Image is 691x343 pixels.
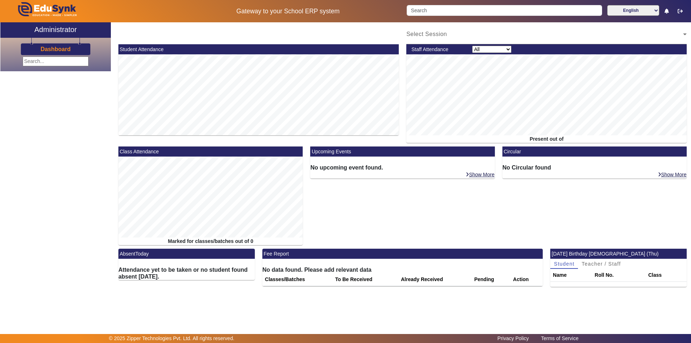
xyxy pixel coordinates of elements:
h6: No data found. Please add relevant data [262,266,543,273]
span: Teacher / Staff [582,261,621,266]
h6: No upcoming event found. [310,164,495,171]
h2: Administrator [35,25,77,34]
div: Staff Attendance [408,46,469,53]
mat-card-header: Fee Report [262,249,543,259]
div: Marked for classes/batches out of 0 [118,238,303,245]
span: Select Session [406,31,447,37]
th: Class [646,269,687,282]
span: Student [554,261,574,266]
div: Present out of [406,135,687,143]
a: Show More [658,171,687,178]
p: © 2025 Zipper Technologies Pvt. Ltd. All rights reserved. [109,335,235,342]
th: Name [550,269,592,282]
th: Already Received [398,273,472,286]
a: Dashboard [40,45,71,53]
th: To Be Received [333,273,398,286]
mat-card-header: Student Attendance [118,44,399,54]
input: Search [407,5,602,16]
h6: No Circular found [502,164,687,171]
h6: Attendance yet to be taken or no student found absent [DATE]. [118,266,255,280]
th: Action [511,273,543,286]
mat-card-header: Class Attendance [118,146,303,157]
a: Terms of Service [537,334,582,343]
th: Roll No. [592,269,646,282]
h3: Dashboard [41,46,71,53]
mat-card-header: AbsentToday [118,249,255,259]
a: Show More [465,171,495,178]
a: Administrator [0,22,111,38]
th: Pending [472,273,511,286]
mat-card-header: Upcoming Events [310,146,495,157]
h5: Gateway to your School ERP system [177,8,399,15]
th: Classes/Batches [262,273,333,286]
mat-card-header: [DATE] Birthday [DEMOGRAPHIC_DATA] (Thu) [550,249,687,259]
a: Privacy Policy [494,334,532,343]
mat-card-header: Circular [502,146,687,157]
input: Search... [23,57,89,66]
